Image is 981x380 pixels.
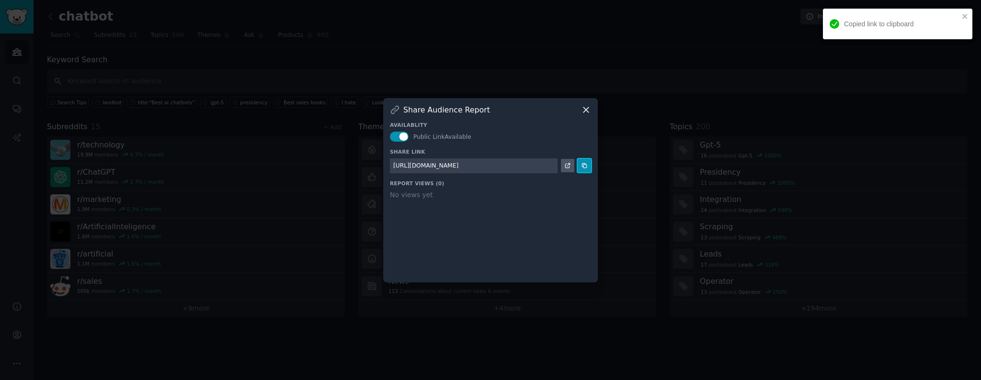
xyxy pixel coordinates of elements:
h3: Share Link [390,148,591,155]
div: [URL][DOMAIN_NAME] [393,162,458,170]
h3: Report Views ( 0 ) [390,180,591,187]
h3: Availablity [390,122,591,128]
div: No views yet [390,190,591,200]
button: close [962,12,969,20]
div: Copied link to clipboard [844,19,959,29]
h3: Share Audience Report [403,105,490,115]
span: Public Link Available [413,134,471,140]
